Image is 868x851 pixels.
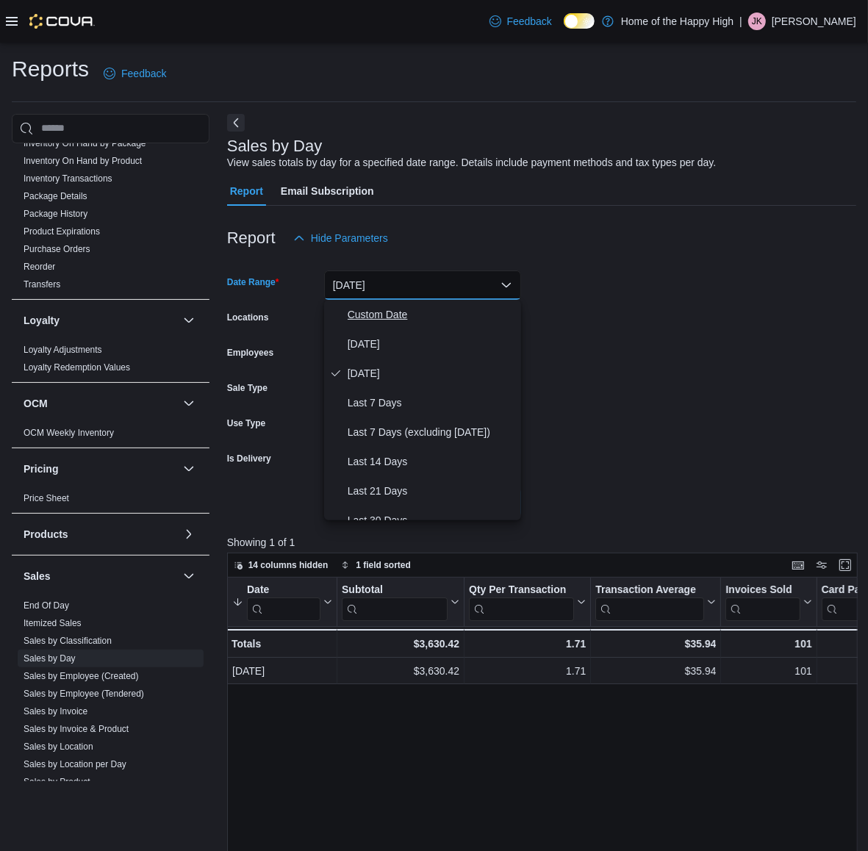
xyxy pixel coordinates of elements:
[348,306,515,323] span: Custom Date
[348,453,515,470] span: Last 14 Days
[98,59,172,88] a: Feedback
[24,492,69,504] span: Price Sheet
[772,12,856,30] p: [PERSON_NAME]
[348,335,515,353] span: [DATE]
[725,583,811,620] button: Invoices Sold
[725,583,800,597] div: Invoices Sold
[248,559,329,571] span: 14 columns hidden
[24,569,51,584] h3: Sales
[24,777,90,787] a: Sales by Product
[24,653,76,664] a: Sales by Day
[348,394,515,412] span: Last 7 Days
[595,662,716,680] div: $35.94
[24,776,90,788] span: Sales by Product
[232,583,332,620] button: Date
[24,705,87,717] span: Sales by Invoice
[356,559,411,571] span: 1 field sorted
[12,489,209,513] div: Pricing
[748,12,766,30] div: Joshua Kirkham
[227,417,265,429] label: Use Type
[335,556,417,574] button: 1 field sorted
[739,12,742,30] p: |
[595,583,716,620] button: Transaction Average
[180,567,198,585] button: Sales
[24,396,48,411] h3: OCM
[469,635,586,653] div: 1.71
[247,583,320,597] div: Date
[24,706,87,717] a: Sales by Invoice
[348,482,515,500] span: Last 21 Days
[12,597,209,850] div: Sales
[29,14,95,29] img: Cova
[227,155,717,170] div: View sales totals by day for a specified date range. Details include payment methods and tax type...
[24,362,130,373] a: Loyalty Redemption Values
[24,155,142,167] span: Inventory On Hand by Product
[507,14,552,29] span: Feedback
[24,617,82,629] span: Itemized Sales
[24,137,146,149] span: Inventory On Hand by Package
[12,341,209,382] div: Loyalty
[24,636,112,646] a: Sales by Classification
[24,244,90,254] a: Purchase Orders
[180,460,198,478] button: Pricing
[287,223,394,253] button: Hide Parameters
[24,670,139,682] span: Sales by Employee (Created)
[24,493,69,503] a: Price Sheet
[24,138,146,148] a: Inventory On Hand by Package
[564,13,595,29] input: Dark Mode
[232,635,332,653] div: Totals
[342,583,459,620] button: Subtotal
[813,556,831,574] button: Display options
[24,759,126,769] a: Sales by Location per Day
[24,689,144,699] a: Sales by Employee (Tendered)
[228,556,334,574] button: 14 columns hidden
[469,583,574,597] div: Qty Per Transaction
[24,527,177,542] button: Products
[227,137,323,155] h3: Sales by Day
[24,723,129,735] span: Sales by Invoice & Product
[12,424,209,448] div: OCM
[725,583,800,620] div: Invoices Sold
[342,662,459,680] div: $3,630.42
[24,600,69,611] span: End Of Day
[725,635,811,653] div: 101
[180,525,198,543] button: Products
[227,114,245,132] button: Next
[24,635,112,647] span: Sales by Classification
[24,427,114,439] span: OCM Weekly Inventory
[342,583,448,620] div: Subtotal
[227,382,268,394] label: Sale Type
[24,362,130,373] span: Loyalty Redemption Values
[24,758,126,770] span: Sales by Location per Day
[24,261,55,273] span: Reorder
[24,191,87,201] a: Package Details
[24,462,58,476] h3: Pricing
[24,742,93,752] a: Sales by Location
[24,173,112,184] a: Inventory Transactions
[281,176,374,206] span: Email Subscription
[227,535,864,550] p: Showing 1 of 1
[24,279,60,290] a: Transfers
[469,583,586,620] button: Qty Per Transaction
[24,313,60,328] h3: Loyalty
[725,662,811,680] div: 101
[24,226,100,237] span: Product Expirations
[232,662,332,680] div: [DATE]
[24,569,177,584] button: Sales
[595,583,704,620] div: Transaction Average
[24,618,82,628] a: Itemized Sales
[342,583,448,597] div: Subtotal
[230,176,263,206] span: Report
[24,208,87,220] span: Package History
[469,662,586,680] div: 1.71
[24,653,76,664] span: Sales by Day
[324,270,521,300] button: [DATE]
[24,671,139,681] a: Sales by Employee (Created)
[24,243,90,255] span: Purchase Orders
[247,583,320,620] div: Date
[348,423,515,441] span: Last 7 Days (excluding [DATE])
[348,511,515,529] span: Last 30 Days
